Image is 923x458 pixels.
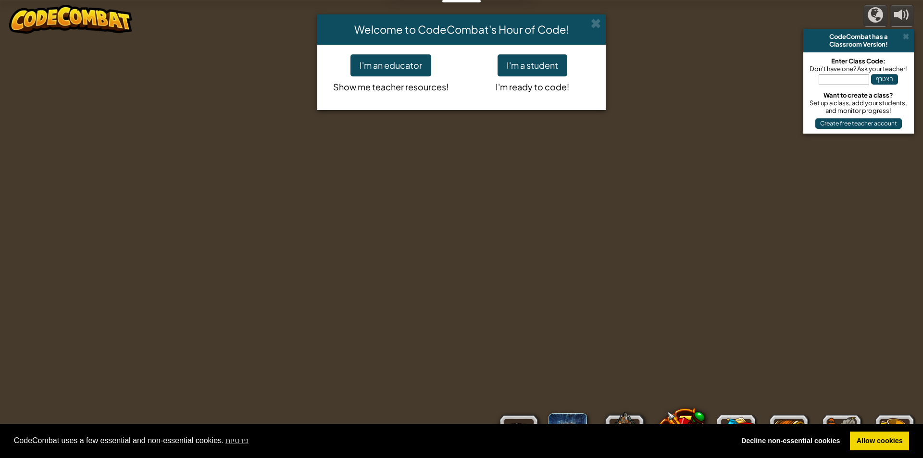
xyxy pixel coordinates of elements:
[735,432,847,451] a: deny cookies
[350,54,431,76] button: I'm an educator
[14,433,727,448] span: CodeCombat uses a few essential and non-essential cookies.
[324,22,599,37] h4: Welcome to CodeCombat's Hour of Code!
[850,432,909,451] a: allow cookies
[498,54,567,76] button: I'm a student
[224,433,250,448] a: learn more about cookies
[327,76,454,94] p: Show me teacher resources!
[469,76,596,94] p: I'm ready to code!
